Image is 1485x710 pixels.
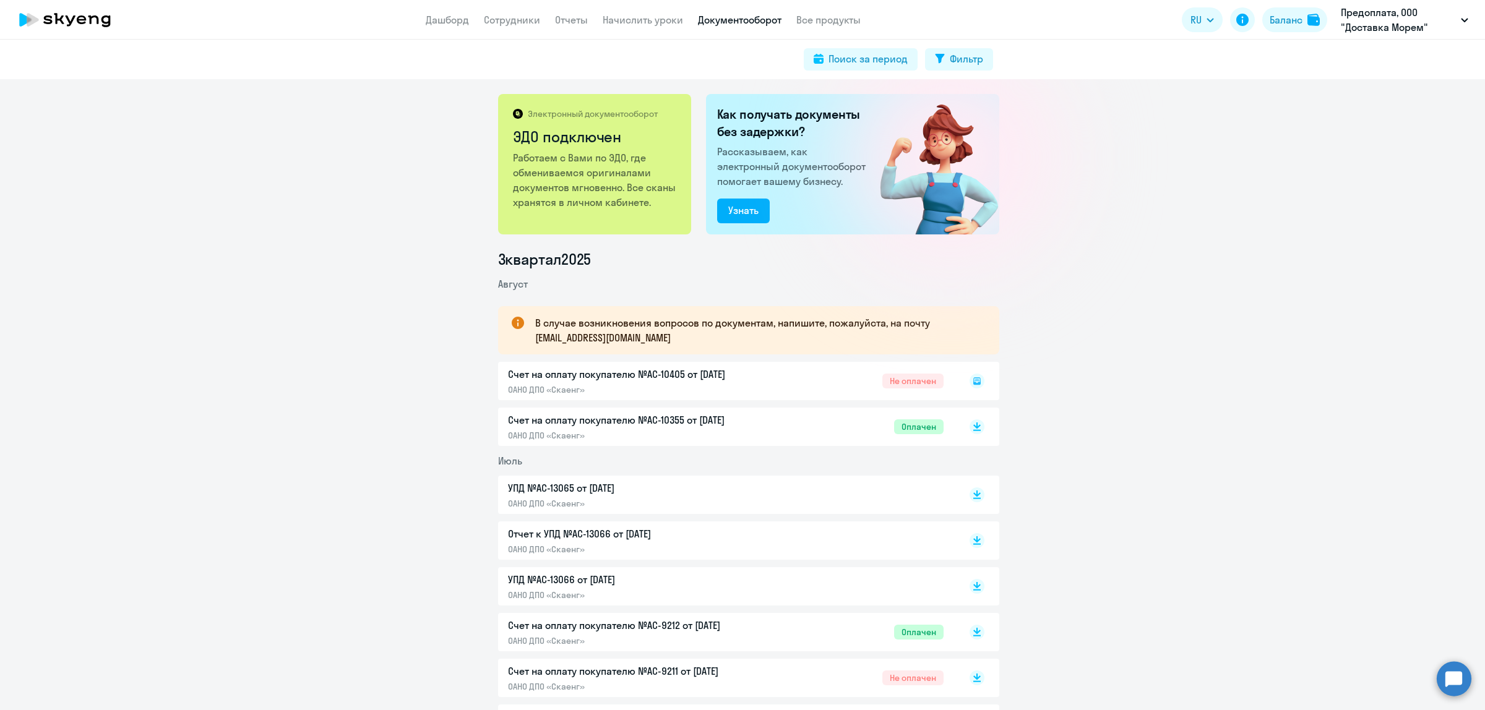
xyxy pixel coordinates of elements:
button: Предоплата, ООО "Доставка Морем" [1335,5,1474,35]
p: УПД №AC-13066 от [DATE] [508,572,768,587]
li: 3 квартал 2025 [498,249,999,269]
span: RU [1190,12,1202,27]
p: ОАНО ДПО «Скаенг» [508,430,768,441]
a: Документооборот [698,14,781,26]
button: Фильтр [925,48,993,71]
a: Дашборд [426,14,469,26]
a: Начислить уроки [603,14,683,26]
span: Оплачен [894,625,944,639]
a: УПД №AC-13066 от [DATE]ОАНО ДПО «Скаенг» [508,572,944,601]
a: Сотрудники [484,14,540,26]
p: Работаем с Вами по ЭДО, где обмениваемся оригиналами документов мгновенно. Все сканы хранятся в л... [513,150,678,210]
p: Отчет к УПД №AC-13066 от [DATE] [508,526,768,541]
div: Узнать [728,203,759,218]
button: Поиск за период [804,48,918,71]
p: ОАНО ДПО «Скаенг» [508,681,768,692]
p: УПД №AC-13065 от [DATE] [508,481,768,495]
p: ОАНО ДПО «Скаенг» [508,498,768,509]
p: ОАНО ДПО «Скаенг» [508,544,768,555]
button: Узнать [717,199,770,223]
p: Рассказываем, как электронный документооборот помогает вашему бизнесу. [717,144,871,189]
a: Счет на оплату покупателю №AC-9212 от [DATE]ОАНО ДПО «Скаенг»Оплачен [508,618,944,646]
div: Фильтр [950,51,983,66]
a: Счет на оплату покупателю №AC-9211 от [DATE]ОАНО ДПО «Скаенг»Не оплачен [508,664,944,692]
p: Предоплата, ООО "Доставка Морем" [1341,5,1456,35]
div: Баланс [1270,12,1302,27]
img: connected [860,94,999,234]
div: Поиск за период [829,51,908,66]
p: ОАНО ДПО «Скаенг» [508,589,768,601]
button: Балансbalance [1262,7,1327,32]
a: УПД №AC-13065 от [DATE]ОАНО ДПО «Скаенг» [508,481,944,509]
span: Июль [498,455,522,467]
span: Август [498,278,528,290]
p: Счет на оплату покупателю №AC-9212 от [DATE] [508,618,768,633]
p: Счет на оплату покупателю №AC-10355 от [DATE] [508,413,768,427]
a: Все продукты [796,14,861,26]
img: balance [1307,14,1320,26]
button: RU [1182,7,1223,32]
h2: ЭДО подключен [513,127,678,147]
a: Отчет к УПД №AC-13066 от [DATE]ОАНО ДПО «Скаенг» [508,526,944,555]
a: Счет на оплату покупателю №AC-10355 от [DATE]ОАНО ДПО «Скаенг»Оплачен [508,413,944,441]
span: Не оплачен [882,670,944,685]
p: Счет на оплату покупателю №AC-9211 от [DATE] [508,664,768,678]
a: Отчеты [555,14,588,26]
p: В случае возникновения вопросов по документам, напишите, пожалуйста, на почту [EMAIL_ADDRESS][DOM... [535,315,977,345]
p: Электронный документооборот [528,108,658,119]
span: Оплачен [894,419,944,434]
h2: Как получать документы без задержки? [717,106,871,140]
p: ОАНО ДПО «Скаенг» [508,635,768,646]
